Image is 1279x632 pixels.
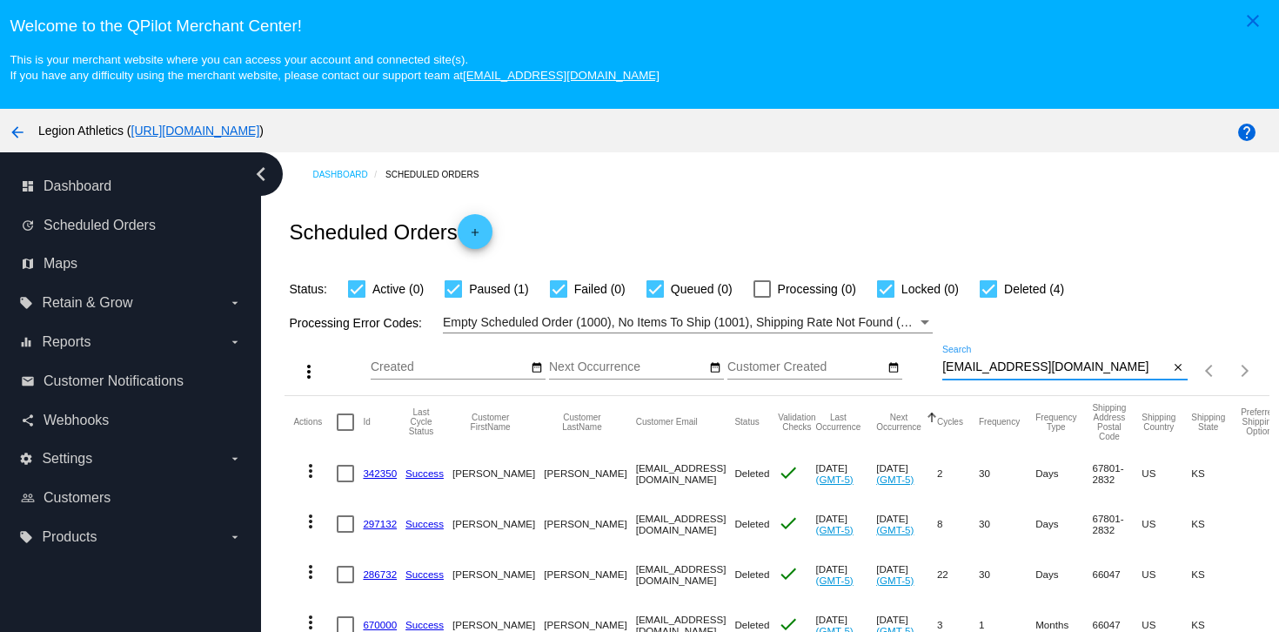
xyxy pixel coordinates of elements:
span: Processing Error Codes: [289,316,422,330]
a: Success [405,568,444,580]
mat-icon: close [1242,10,1263,31]
button: Change sorting for LastProcessingCycleId [405,407,437,436]
mat-icon: check [778,563,799,584]
mat-cell: [EMAIL_ADDRESS][DOMAIN_NAME] [636,448,735,499]
mat-cell: 2 [937,448,979,499]
i: arrow_drop_down [228,530,242,544]
i: chevron_left [247,160,275,188]
a: [EMAIL_ADDRESS][DOMAIN_NAME] [463,69,660,82]
mat-icon: more_vert [298,361,319,382]
button: Change sorting for CustomerLastName [544,413,619,432]
h2: Scheduled Orders [289,214,492,249]
input: Next Occurrence [549,360,706,374]
mat-cell: [PERSON_NAME] [452,499,544,549]
mat-cell: Days [1035,499,1092,549]
button: Change sorting for Status [734,417,759,427]
span: Maps [44,256,77,272]
a: (GMT-5) [876,575,914,586]
a: (GMT-5) [816,575,854,586]
a: Success [405,518,444,529]
mat-icon: more_vert [300,511,321,532]
mat-icon: date_range [887,361,900,375]
mat-icon: check [778,462,799,483]
button: Change sorting for PreferredShippingOption [1241,407,1277,436]
a: 297132 [363,518,397,529]
span: Failed (0) [574,279,626,299]
span: Legion Athletics ( ) [38,124,264,138]
mat-cell: 67801-2832 [1092,499,1142,549]
span: Customer Notifications [44,373,184,389]
a: people_outline Customers [21,484,242,512]
i: settings [19,452,33,466]
mat-cell: [DATE] [876,549,937,600]
button: Change sorting for ShippingCountry [1142,413,1175,432]
mat-cell: KS [1191,499,1241,549]
span: Retain & Grow [42,295,132,311]
i: local_offer [19,530,33,544]
mat-cell: [PERSON_NAME] [544,448,635,499]
mat-icon: date_range [709,361,721,375]
mat-icon: more_vert [300,561,321,582]
button: Change sorting for ShippingState [1191,413,1225,432]
span: Queued (0) [671,279,733,299]
span: Status: [289,282,327,296]
span: Reports [42,334,90,350]
span: Deleted [734,467,769,479]
mat-cell: [DATE] [876,448,937,499]
i: local_offer [19,296,33,310]
a: [URL][DOMAIN_NAME] [131,124,260,138]
a: Scheduled Orders [385,161,494,188]
mat-icon: arrow_back [7,122,28,143]
mat-cell: [DATE] [816,448,877,499]
h3: Welcome to the QPilot Merchant Center! [10,17,1269,36]
a: 342350 [363,467,397,479]
span: Locked (0) [901,279,959,299]
button: Change sorting for NextOccurrenceUtc [876,413,921,432]
small: This is your merchant website where you can access your account and connected site(s). If you hav... [10,53,659,82]
input: Search [942,360,1169,374]
button: Change sorting for Cycles [937,417,963,427]
span: Deleted [734,518,769,529]
button: Change sorting for CustomerEmail [636,417,698,427]
mat-cell: 66047 [1092,549,1142,600]
span: Deleted (4) [1004,279,1064,299]
i: arrow_drop_down [228,335,242,349]
a: map Maps [21,250,242,278]
mat-cell: [DATE] [816,549,877,600]
mat-cell: KS [1191,448,1241,499]
span: Products [42,529,97,545]
i: equalizer [19,335,33,349]
button: Previous page [1193,353,1228,388]
button: Change sorting for Frequency [979,417,1020,427]
a: Success [405,619,444,630]
mat-icon: check [778,513,799,534]
i: share [21,413,35,427]
mat-cell: 30 [979,448,1035,499]
i: map [21,257,35,271]
i: dashboard [21,179,35,193]
a: (GMT-5) [876,474,914,485]
mat-cell: [PERSON_NAME] [452,549,544,600]
span: Dashboard [44,178,111,194]
mat-cell: 30 [979,549,1035,600]
a: 286732 [363,568,397,580]
mat-cell: [PERSON_NAME] [452,448,544,499]
mat-icon: more_vert [300,461,321,481]
a: Dashboard [312,161,385,188]
a: email Customer Notifications [21,367,242,395]
mat-header-cell: Actions [293,396,337,448]
mat-icon: date_range [531,361,543,375]
mat-cell: 22 [937,549,979,600]
mat-cell: Days [1035,448,1092,499]
span: Paused (1) [469,279,528,299]
span: Webhooks [44,413,109,428]
button: Next page [1228,353,1262,388]
mat-cell: [EMAIL_ADDRESS][DOMAIN_NAME] [636,549,735,600]
span: Processing (0) [778,279,856,299]
i: arrow_drop_down [228,452,242,466]
span: Scheduled Orders [44,218,156,233]
input: Customer Created [727,360,884,374]
a: (GMT-5) [816,474,854,485]
mat-cell: 8 [937,499,979,549]
span: Customers [44,490,110,506]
